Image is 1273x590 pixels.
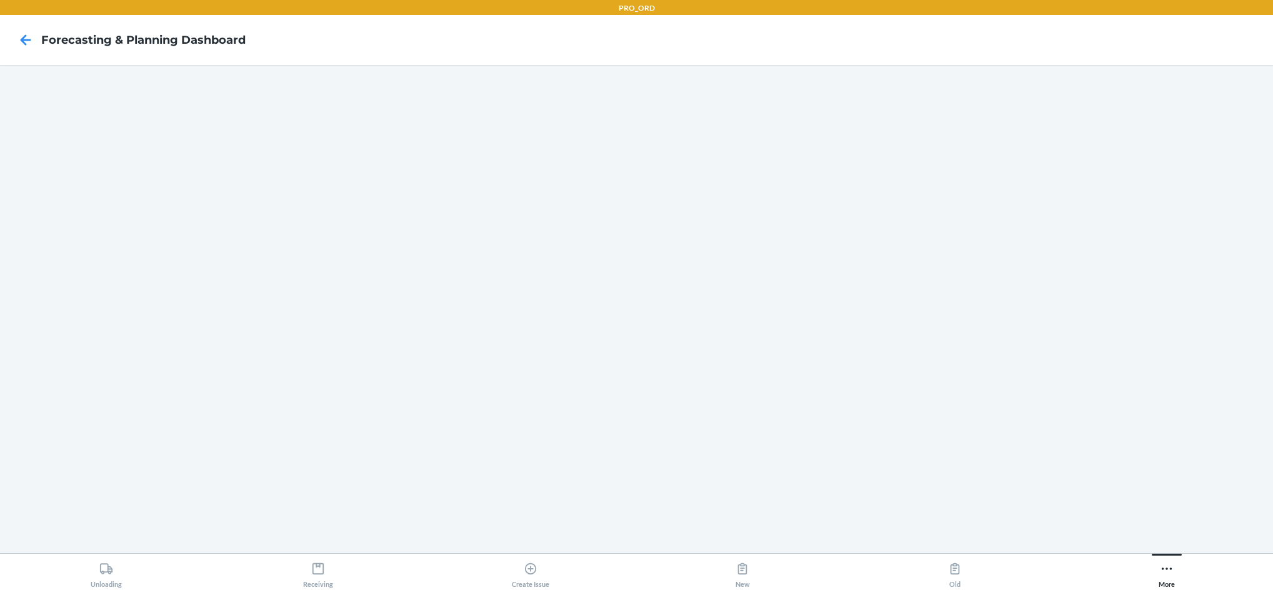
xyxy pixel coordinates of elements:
iframe: Forecasting & Planning Dashboard [10,75,1263,543]
button: New [637,554,849,588]
div: Unloading [91,557,122,588]
button: Create Issue [424,554,637,588]
p: PRO_ORD [619,2,655,14]
h4: Forecasting & Planning Dashboard [41,32,246,48]
button: Old [849,554,1061,588]
button: Receiving [212,554,425,588]
div: More [1159,557,1175,588]
div: New [736,557,750,588]
div: Receiving [303,557,333,588]
div: Create Issue [512,557,549,588]
div: Old [948,557,962,588]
